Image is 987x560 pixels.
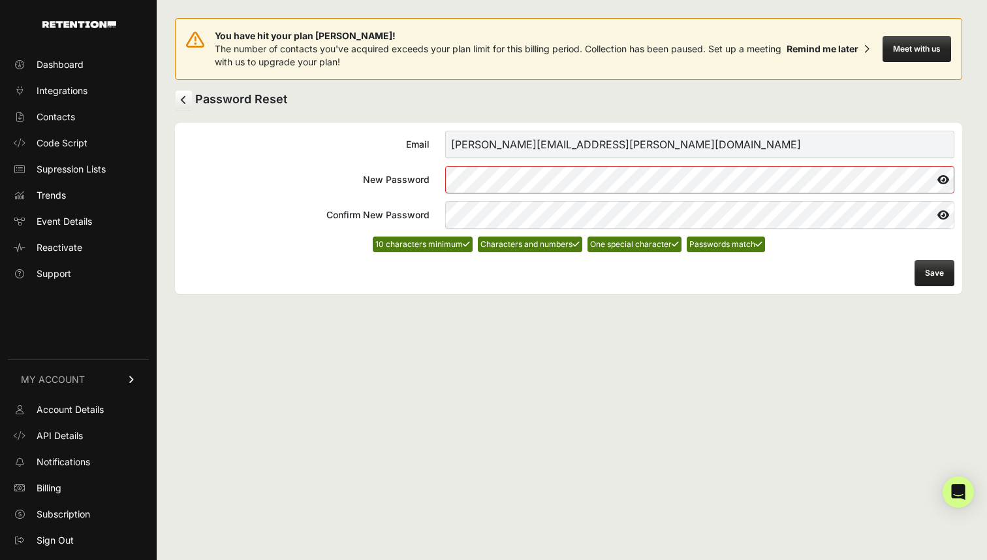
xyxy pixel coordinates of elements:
[8,530,149,551] a: Sign Out
[8,399,149,420] a: Account Details
[445,201,954,229] input: Confirm New Password
[478,237,582,252] li: Characters and numbers
[37,482,61,495] span: Billing
[37,215,92,228] span: Event Details
[37,189,66,202] span: Trends
[183,138,430,151] div: Email
[8,263,149,284] a: Support
[8,211,149,232] a: Event Details
[37,429,83,442] span: API Details
[8,159,149,180] a: Supression Lists
[21,373,85,386] span: MY ACCOUNT
[8,133,149,154] a: Code Script
[37,241,82,254] span: Reactivate
[37,403,104,416] span: Account Details
[37,534,74,547] span: Sign Out
[883,36,951,62] button: Meet with us
[8,54,149,75] a: Dashboard
[42,21,116,28] img: Retention.com
[37,110,75,124] span: Contacts
[37,58,84,71] span: Dashboard
[37,84,87,97] span: Integrations
[37,137,87,150] span: Code Script
[8,107,149,127] a: Contacts
[8,425,149,446] a: API Details
[8,504,149,525] a: Subscription
[37,455,90,469] span: Notifications
[781,37,875,61] button: Remind me later
[915,260,954,286] button: Save
[445,166,954,193] input: New Password
[8,452,149,472] a: Notifications
[8,478,149,499] a: Billing
[445,131,954,158] input: Email
[373,237,473,252] li: 10 characters minimum
[175,90,962,110] h2: Password Reset
[215,43,781,67] span: The number of contacts you've acquired exceeds your plan limit for this billing period. Collectio...
[8,185,149,206] a: Trends
[8,359,149,399] a: MY ACCOUNT
[687,237,765,252] li: Passwords match
[183,208,430,222] div: Confirm New Password
[37,267,71,280] span: Support
[183,173,430,186] div: New Password
[587,237,681,252] li: One special character
[787,42,858,56] div: Remind me later
[37,163,106,176] span: Supression Lists
[215,29,781,42] span: You have hit your plan [PERSON_NAME]!
[37,508,90,521] span: Subscription
[943,476,974,508] div: Open Intercom Messenger
[8,80,149,101] a: Integrations
[8,237,149,258] a: Reactivate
